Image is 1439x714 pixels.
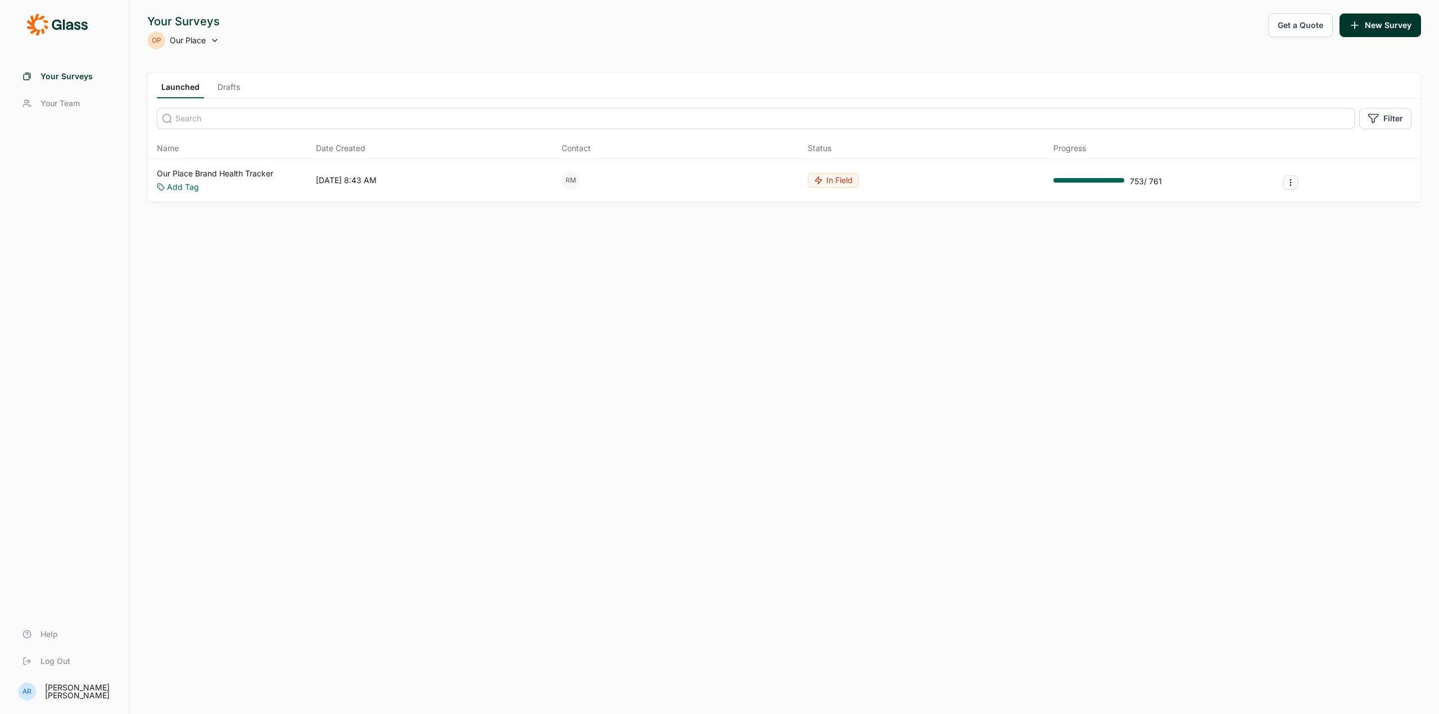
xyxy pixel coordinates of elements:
span: Our Place [170,35,206,46]
div: Your Surveys [147,13,220,29]
button: In Field [808,173,859,188]
div: [PERSON_NAME] [PERSON_NAME] [45,684,115,699]
input: Search [157,108,1355,129]
span: Your Surveys [40,71,93,82]
div: Status [808,143,831,154]
button: Survey Actions [1283,175,1298,190]
button: New Survey [1340,13,1421,37]
div: [DATE] 8:43 AM [316,175,377,186]
a: Launched [157,81,204,98]
div: AR [18,683,36,701]
span: Your Team [40,98,80,109]
div: RM [562,171,580,189]
span: Date Created [316,143,365,154]
span: Filter [1383,113,1403,124]
button: Get a Quote [1268,13,1333,37]
a: Drafts [213,81,245,98]
span: Help [40,629,58,640]
div: 753 / 761 [1130,176,1162,187]
span: Name [157,143,179,154]
span: Log Out [40,656,70,667]
a: Our Place Brand Health Tracker [157,168,273,179]
div: OP [147,31,165,49]
button: Filter [1359,108,1411,129]
a: Add Tag [167,181,199,193]
div: Progress [1053,143,1086,154]
div: Contact [562,143,591,154]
